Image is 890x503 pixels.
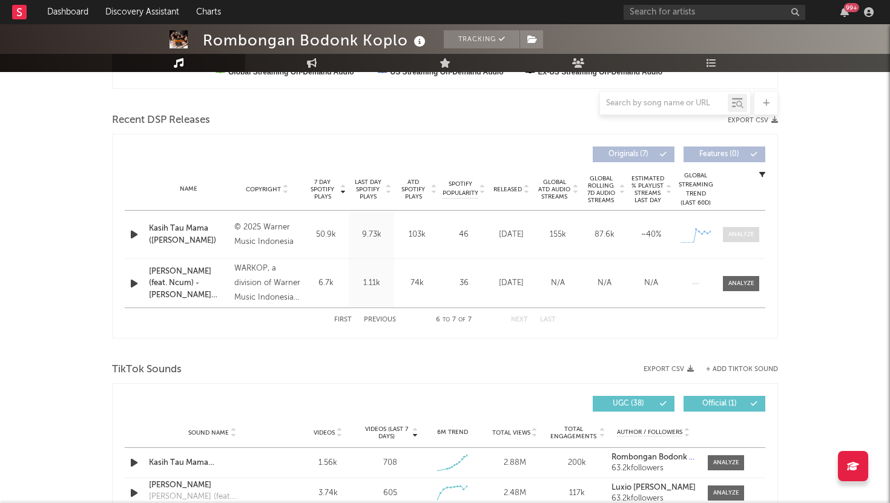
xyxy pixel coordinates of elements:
button: Export CSV [728,117,778,124]
span: Last Day Spotify Plays [352,179,384,200]
a: Kasih Tau Mama ([PERSON_NAME]) [149,223,228,246]
button: UGC(38) [593,396,674,412]
button: Official(1) [684,396,765,412]
a: [PERSON_NAME] (feat. Ncum) - [PERSON_NAME] Remix [149,266,228,301]
div: Rombongan Bodonk Koplo [203,30,429,50]
span: Estimated % Playlist Streams Last Day [631,175,664,204]
div: 155k [538,229,578,241]
div: 9.73k [352,229,391,241]
div: 117k [549,487,605,499]
button: Tracking [444,30,519,48]
div: 63.2k followers [611,464,696,473]
span: Total Engagements [549,426,598,440]
span: Spotify Popularity [443,180,478,198]
div: 50.9k [306,229,346,241]
div: 6 7 7 [420,313,487,327]
div: 605 [383,487,397,499]
div: 36 [443,277,485,289]
span: UGC ( 38 ) [601,400,656,407]
span: Recent DSP Releases [112,113,210,128]
text: Global Streaming On-Demand Audio [228,68,354,76]
span: Official ( 1 ) [691,400,747,407]
button: Last [540,317,556,323]
span: Videos [314,429,335,436]
div: [DATE] [491,229,532,241]
a: [PERSON_NAME] [149,479,275,491]
div: 46 [443,229,485,241]
a: Rombongan Bodonk Koplo [611,453,696,462]
input: Search for artists [624,5,805,20]
div: [DATE] [491,277,532,289]
button: Features(0) [684,146,765,162]
span: 7 Day Spotify Plays [306,179,338,200]
button: Previous [364,317,396,323]
button: Export CSV [644,366,694,373]
span: of [458,317,466,323]
button: Originals(7) [593,146,674,162]
span: Features ( 0 ) [691,151,747,158]
div: 1.11k [352,277,391,289]
div: 3.74k [300,487,356,499]
span: Originals ( 7 ) [601,151,656,158]
div: 2.88M [487,457,543,469]
span: Total Views [492,429,530,436]
span: Global ATD Audio Streams [538,179,571,200]
a: Kasih Tau Mama ([PERSON_NAME]) [149,457,275,469]
div: 87.6k [584,229,625,241]
div: Name [149,185,228,194]
div: N/A [631,277,671,289]
button: 99+ [840,7,849,17]
div: 2.48M [487,487,543,499]
div: 103k [397,229,437,241]
a: Luxio [PERSON_NAME] [611,484,696,492]
text: Ex-US Streaming On-Demand Audio [538,68,663,76]
div: [PERSON_NAME] (feat. [GEOGRAPHIC_DATA]) [149,491,275,503]
div: 99 + [844,3,859,12]
div: 63.2k followers [611,495,696,503]
span: Sound Name [188,429,229,436]
text: US Streaming On-Demand Audio [391,68,504,76]
span: Global Rolling 7D Audio Streams [584,175,618,204]
div: 74k [397,277,437,289]
div: 708 [383,457,397,469]
span: ATD Spotify Plays [397,179,429,200]
span: Videos (last 7 days) [362,426,411,440]
button: + Add TikTok Sound [694,366,778,373]
button: + Add TikTok Sound [706,366,778,373]
span: Released [493,186,522,193]
div: 6.7k [306,277,346,289]
div: © 2025 Warner Music Indonesia [234,220,300,249]
div: N/A [538,277,578,289]
input: Search by song name or URL [600,99,728,108]
div: 200k [549,457,605,469]
span: TikTok Sounds [112,363,182,377]
span: Author / Followers [617,429,682,436]
strong: Luxio [PERSON_NAME] [611,484,696,491]
div: 1.56k [300,457,356,469]
div: WARKOP, a division of Warner Music Indonesia, © 2025 Warner Music Indonesia [234,261,300,305]
div: N/A [584,277,625,289]
button: First [334,317,352,323]
span: Copyright [246,186,281,193]
div: 6M Trend [424,428,481,437]
div: ~ 40 % [631,229,671,241]
span: to [443,317,450,323]
div: Global Streaming Trend (Last 60D) [677,171,714,208]
strong: Rombongan Bodonk Koplo [611,453,710,461]
button: Next [511,317,528,323]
